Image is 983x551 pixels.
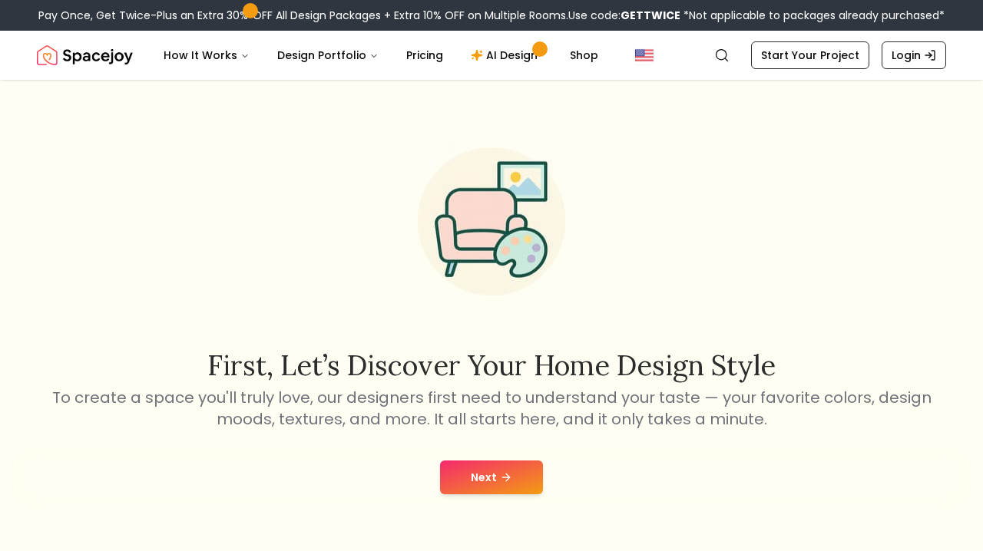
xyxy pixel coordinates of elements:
[49,350,934,381] h2: First, let’s discover your home design style
[882,41,946,69] a: Login
[751,41,869,69] a: Start Your Project
[37,40,133,71] a: Spacejoy
[680,8,945,23] span: *Not applicable to packages already purchased*
[621,8,680,23] b: GETTWICE
[393,124,590,320] img: Start Style Quiz Illustration
[635,46,654,64] img: United States
[151,40,262,71] button: How It Works
[37,40,133,71] img: Spacejoy Logo
[558,40,611,71] a: Shop
[394,40,455,71] a: Pricing
[37,31,946,80] nav: Global
[440,460,543,494] button: Next
[458,40,554,71] a: AI Design
[38,8,945,23] div: Pay Once, Get Twice-Plus an Extra 30% OFF All Design Packages + Extra 10% OFF on Multiple Rooms.
[265,40,391,71] button: Design Portfolio
[568,8,680,23] span: Use code:
[49,387,934,430] p: To create a space you'll truly love, our designers first need to understand your taste — your fav...
[151,40,611,71] nav: Main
